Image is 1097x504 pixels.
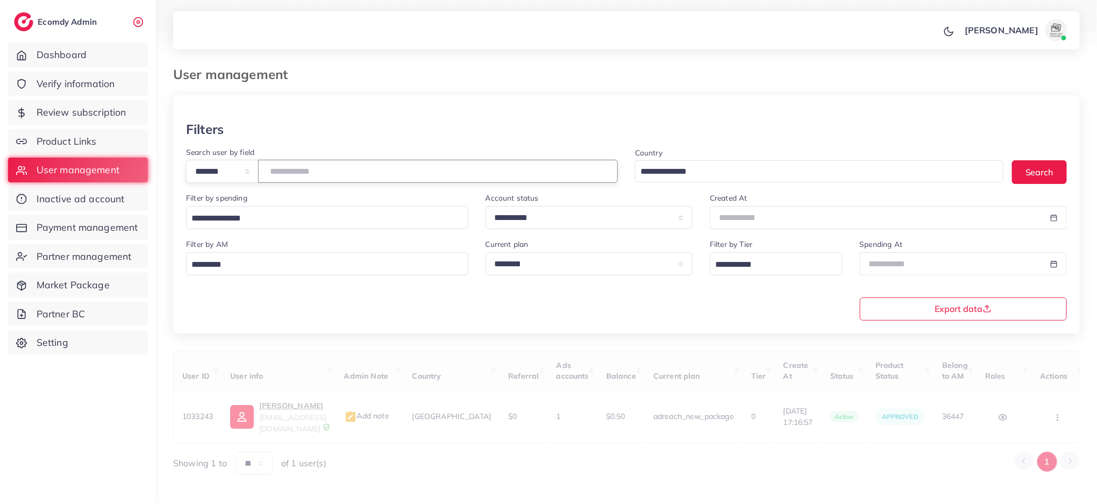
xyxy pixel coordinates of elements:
span: Partner BC [37,307,86,321]
div: Search for option [710,252,842,275]
a: Payment management [8,215,148,240]
a: Inactive ad account [8,187,148,211]
img: logo [14,12,33,31]
label: Created At [710,193,747,203]
input: Search for option [711,257,828,273]
label: Filter by spending [186,193,247,203]
input: Search for option [188,210,454,227]
label: Filter by AM [186,239,228,250]
span: Payment management [37,221,138,235]
img: avatar [1045,19,1067,41]
span: Market Package [37,278,110,292]
a: Partner management [8,244,148,269]
label: Search user by field [186,147,254,158]
span: Product Links [37,134,97,148]
span: Export data [935,304,992,313]
span: User management [37,163,119,177]
a: Review subscription [8,100,148,125]
label: Account status [486,193,539,203]
label: Filter by Tier [710,239,752,250]
a: Partner BC [8,302,148,326]
a: Dashboard [8,42,148,67]
a: User management [8,158,148,182]
span: Dashboard [37,48,87,62]
h2: Ecomdy Admin [38,17,99,27]
p: [PERSON_NAME] [965,24,1038,37]
span: Partner management [37,250,132,264]
label: Country [635,147,663,158]
input: Search for option [188,257,454,273]
a: [PERSON_NAME]avatar [959,19,1071,41]
span: Review subscription [37,105,126,119]
a: logoEcomdy Admin [14,12,99,31]
h3: Filters [186,122,224,137]
label: Spending At [860,239,903,250]
a: Market Package [8,273,148,297]
div: Search for option [186,206,468,229]
label: Current plan [486,239,529,250]
button: Search [1012,160,1067,183]
span: Setting [37,336,68,350]
div: Search for option [635,160,1003,182]
a: Product Links [8,129,148,154]
h3: User management [173,67,296,82]
span: Inactive ad account [37,192,125,206]
a: Verify information [8,72,148,96]
div: Search for option [186,252,468,275]
span: Verify information [37,77,115,91]
button: Export data [860,297,1067,321]
a: Setting [8,330,148,355]
input: Search for option [637,164,989,180]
